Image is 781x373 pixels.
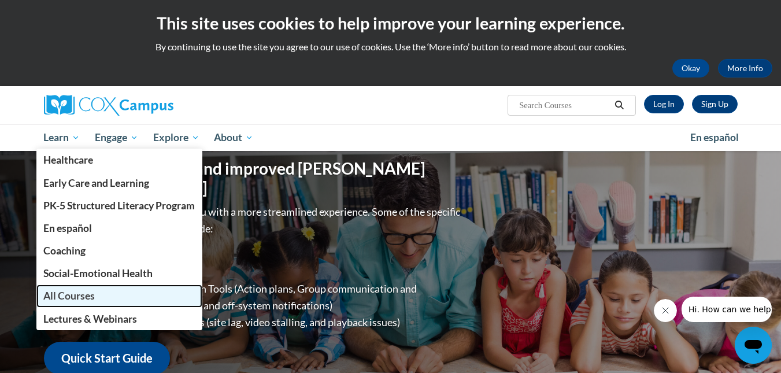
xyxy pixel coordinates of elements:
[43,177,149,189] span: Early Care and Learning
[718,59,772,77] a: More Info
[43,267,153,279] span: Social-Emotional Health
[36,172,203,194] a: Early Care and Learning
[44,204,463,237] p: Overall, we are proud to provide you with a more streamlined experience. Some of the specific cha...
[36,262,203,285] a: Social-Emotional Health
[43,200,195,212] span: PK-5 Structured Literacy Program
[36,149,203,171] a: Healthcare
[7,8,94,17] span: Hi. How can we help?
[214,131,253,145] span: About
[690,131,739,143] span: En español
[206,124,261,151] a: About
[67,314,463,331] li: Diminished progression issues (site lag, video stalling, and playback issues)
[44,95,264,116] a: Cox Campus
[9,40,772,53] p: By continuing to use the site you agree to our use of cookies. Use the ‘More info’ button to read...
[36,124,88,151] a: Learn
[43,313,137,325] span: Lectures & Webinars
[518,98,610,112] input: Search Courses
[36,308,203,330] a: Lectures & Webinars
[36,285,203,307] a: All Courses
[67,247,463,264] li: Improved Site Navigation
[95,131,138,145] span: Engage
[43,290,95,302] span: All Courses
[67,280,463,314] li: Enhanced Group Collaboration Tools (Action plans, Group communication and collaboration tools, re...
[683,125,746,150] a: En español
[27,124,755,151] div: Main menu
[672,59,709,77] button: Okay
[44,159,463,198] h1: Welcome to the new and improved [PERSON_NAME][GEOGRAPHIC_DATA]
[735,327,772,364] iframe: Button to launch messaging window
[146,124,207,151] a: Explore
[43,245,86,257] span: Coaching
[692,95,738,113] a: Register
[654,299,677,322] iframe: Close message
[36,239,203,262] a: Coaching
[36,194,203,217] a: PK-5 Structured Literacy Program
[644,95,684,113] a: Log In
[9,12,772,35] h2: This site uses cookies to help improve your learning experience.
[43,222,92,234] span: En español
[43,131,80,145] span: Learn
[682,297,772,322] iframe: Message from company
[67,264,463,280] li: Greater Device Compatibility
[36,217,203,239] a: En español
[43,154,93,166] span: Healthcare
[87,124,146,151] a: Engage
[153,131,199,145] span: Explore
[44,95,173,116] img: Cox Campus
[610,98,628,112] button: Search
